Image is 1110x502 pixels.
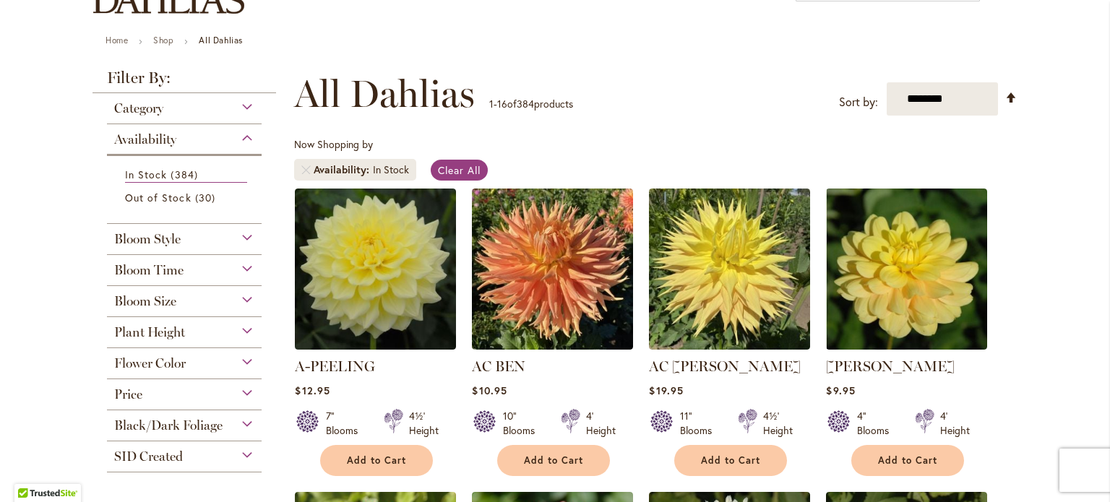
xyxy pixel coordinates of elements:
[125,191,192,204] span: Out of Stock
[114,449,183,464] span: SID Created
[649,339,810,352] a: AC Jeri
[517,97,534,111] span: 384
[114,231,181,247] span: Bloom Style
[114,262,184,278] span: Bloom Time
[11,451,51,491] iframe: Launch Accessibility Center
[295,339,456,352] a: A-Peeling
[114,293,176,309] span: Bloom Size
[701,454,760,467] span: Add to Cart
[851,445,964,476] button: Add to Cart
[674,445,787,476] button: Add to Cart
[373,163,409,177] div: In Stock
[106,35,128,46] a: Home
[326,409,366,438] div: 7" Blooms
[839,89,878,116] label: Sort by:
[125,168,167,181] span: In Stock
[472,189,633,350] img: AC BEN
[301,165,310,174] a: Remove Availability In Stock
[438,163,481,177] span: Clear All
[649,384,683,397] span: $19.95
[472,339,633,352] a: AC BEN
[92,70,276,93] strong: Filter By:
[125,167,247,183] a: In Stock 384
[497,97,507,111] span: 16
[195,190,219,205] span: 30
[524,454,583,467] span: Add to Cart
[878,454,937,467] span: Add to Cart
[489,97,494,111] span: 1
[320,445,433,476] button: Add to Cart
[114,417,223,433] span: Black/Dark Foliage
[294,72,475,116] span: All Dahlias
[114,100,163,116] span: Category
[680,409,720,438] div: 11" Blooms
[826,358,955,375] a: [PERSON_NAME]
[314,163,373,177] span: Availability
[472,384,507,397] span: $10.95
[114,324,185,340] span: Plant Height
[763,409,793,438] div: 4½' Height
[826,339,987,352] a: AHOY MATEY
[472,358,525,375] a: AC BEN
[347,454,406,467] span: Add to Cart
[431,160,488,181] a: Clear All
[857,409,898,438] div: 4" Blooms
[294,137,373,151] span: Now Shopping by
[940,409,970,438] div: 4' Height
[649,358,801,375] a: AC [PERSON_NAME]
[649,189,810,350] img: AC Jeri
[114,131,176,147] span: Availability
[489,92,573,116] p: - of products
[503,409,543,438] div: 10" Blooms
[153,35,173,46] a: Shop
[295,384,330,397] span: $12.95
[826,384,855,397] span: $9.95
[199,35,243,46] strong: All Dahlias
[826,189,987,350] img: AHOY MATEY
[295,358,375,375] a: A-PEELING
[295,189,456,350] img: A-Peeling
[114,355,186,371] span: Flower Color
[497,445,610,476] button: Add to Cart
[586,409,616,438] div: 4' Height
[409,409,439,438] div: 4½' Height
[125,190,247,205] a: Out of Stock 30
[114,386,142,402] span: Price
[171,167,201,182] span: 384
